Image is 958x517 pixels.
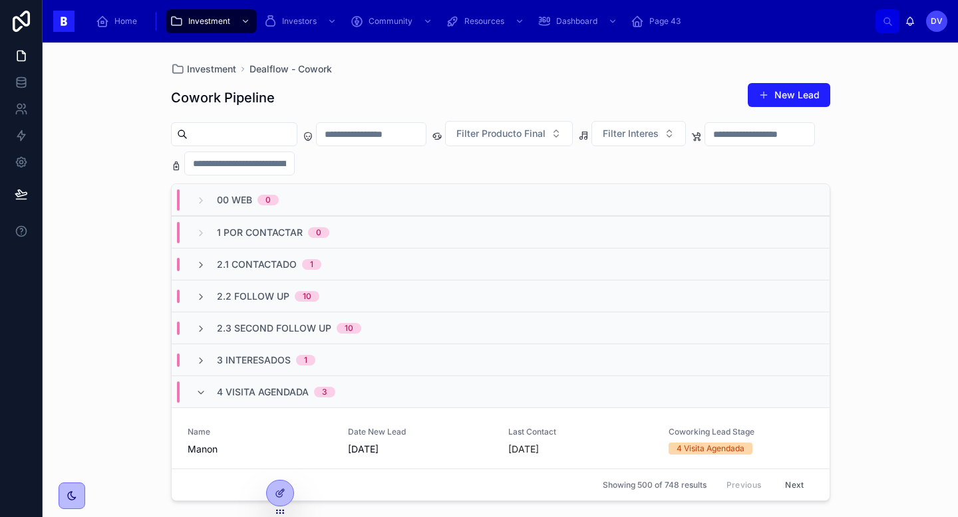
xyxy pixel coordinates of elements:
span: DV [931,16,943,27]
span: Filter Producto Final [456,127,546,140]
img: App logo [53,11,75,32]
h1: Cowork Pipeline [171,88,275,107]
button: New Lead [748,83,830,107]
span: 1 Por Contactar [217,226,303,239]
div: 0 [316,227,321,238]
div: 10 [345,323,353,334]
span: Date New Lead [348,427,492,437]
div: 1 [304,355,307,365]
div: 4 Visita Agendada [677,443,744,455]
p: [DATE] [508,443,539,456]
span: Investment [188,16,230,27]
a: Home [92,9,146,33]
a: Investment [166,9,257,33]
button: Select Button [445,121,573,146]
span: 2.1 Contactado [217,258,297,271]
span: Community [369,16,412,27]
span: Dashboard [556,16,597,27]
a: Resources [442,9,531,33]
button: Next [776,474,813,495]
div: 1 [310,259,313,270]
span: 4 Visita Agendada [217,385,309,399]
div: 10 [303,291,311,302]
span: Last Contact [508,427,653,437]
span: Page 43 [649,16,681,27]
span: Name [188,427,332,437]
a: Community [346,9,439,33]
span: Showing 500 of 748 results [603,480,707,490]
span: 2.3 Second Follow Up [217,322,331,335]
div: 3 [322,387,327,397]
div: scrollable content [85,7,876,36]
span: Investors [282,16,317,27]
span: Resources [464,16,504,27]
span: [DATE] [348,443,492,456]
span: Home [114,16,137,27]
a: Dealflow - Cowork [249,62,332,76]
a: Dashboard [534,9,624,33]
div: 0 [265,195,271,205]
a: Investors [259,9,343,33]
span: Filter Interes [603,127,659,140]
span: 3 Interesados [217,354,291,367]
span: Manon [188,443,332,456]
a: NameManonDate New Lead[DATE]Last Contact[DATE]Coworking Lead Stage4 Visita Agendada [172,407,830,474]
a: Page 43 [627,9,690,33]
span: Coworking Lead Stage [669,427,813,437]
span: 2.2 Follow Up [217,290,289,303]
span: 00 Web [217,193,252,207]
button: Select Button [591,121,686,146]
span: Investment [187,62,236,76]
a: Investment [171,62,236,76]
